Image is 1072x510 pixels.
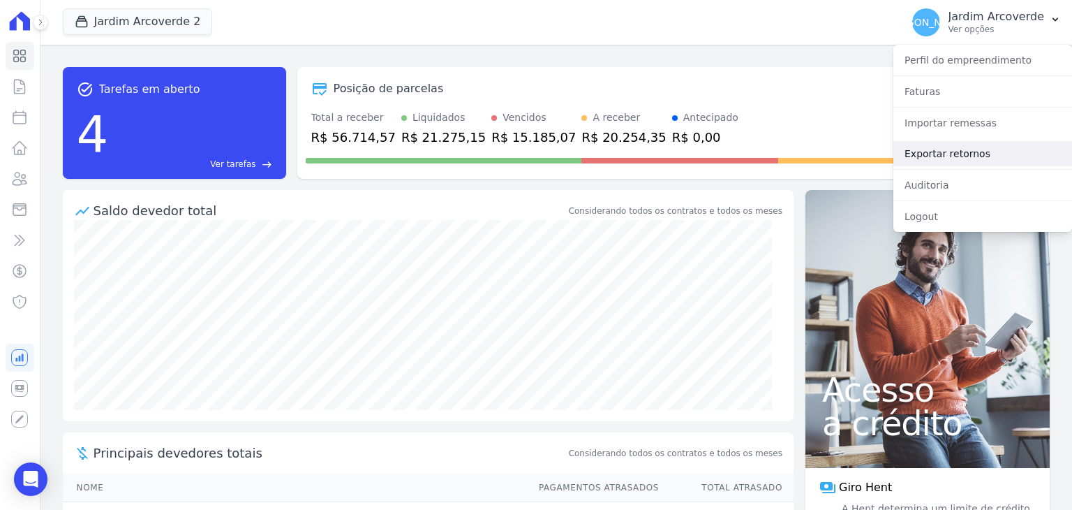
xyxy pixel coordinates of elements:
[569,447,782,460] span: Considerando todos os contratos e todos os meses
[893,48,1072,73] a: Perfil do empreendimento
[822,373,1033,407] span: Acesso
[63,8,213,35] button: Jardim Arcoverde 2
[14,462,47,496] div: Open Intercom Messenger
[94,201,566,220] div: Saldo devedor total
[822,407,1033,440] span: a crédito
[593,110,640,125] div: A receber
[885,17,966,27] span: [PERSON_NAME]
[893,110,1072,136] a: Importar remessas
[901,3,1072,42] button: [PERSON_NAME] Jardim Arcoverde Ver opções
[401,128,486,147] div: R$ 21.275,15
[94,444,566,462] span: Principais devedores totais
[63,474,526,502] th: Nome
[893,173,1072,198] a: Auditoria
[77,81,94,98] span: task_alt
[412,110,466,125] div: Liquidados
[502,110,546,125] div: Vencidos
[948,10,1044,24] p: Jardim Arcoverde
[839,479,892,496] span: Giro Hent
[311,110,396,125] div: Total a receber
[660,474,794,502] th: Total Atrasado
[948,24,1044,35] p: Ver opções
[569,205,782,217] div: Considerando todos os contratos e todos os meses
[334,80,444,97] div: Posição de parcelas
[683,110,738,125] div: Antecipado
[210,158,255,170] span: Ver tarefas
[311,128,396,147] div: R$ 56.714,57
[262,159,272,170] span: east
[99,81,200,98] span: Tarefas em aberto
[893,141,1072,166] a: Exportar retornos
[581,128,666,147] div: R$ 20.254,35
[491,128,576,147] div: R$ 15.185,07
[77,98,109,170] div: 4
[672,128,738,147] div: R$ 0,00
[893,79,1072,104] a: Faturas
[114,158,271,170] a: Ver tarefas east
[526,474,660,502] th: Pagamentos Atrasados
[893,204,1072,229] a: Logout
